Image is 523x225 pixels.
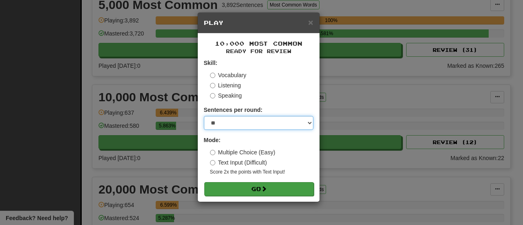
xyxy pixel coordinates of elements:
button: Go [204,182,314,196]
input: Vocabulary [210,73,215,78]
span: × [308,18,313,27]
input: Listening [210,83,215,88]
button: Close [308,18,313,27]
label: Listening [210,81,241,89]
input: Text Input (Difficult) [210,160,215,165]
input: Multiple Choice (Easy) [210,150,215,155]
input: Speaking [210,93,215,98]
label: Multiple Choice (Easy) [210,148,275,156]
span: 10,000 Most Common [215,40,302,47]
small: Score 2x the points with Text Input ! [210,169,313,176]
small: Ready for Review [204,48,313,55]
strong: Skill: [204,60,217,66]
label: Vocabulary [210,71,246,79]
h5: Play [204,19,313,27]
label: Sentences per round: [204,106,263,114]
label: Text Input (Difficult) [210,158,267,167]
strong: Mode: [204,137,221,143]
label: Speaking [210,91,242,100]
